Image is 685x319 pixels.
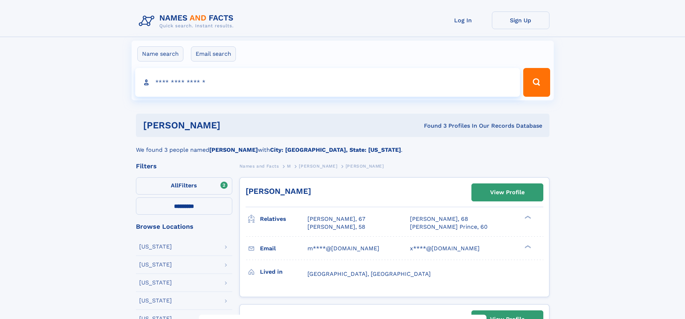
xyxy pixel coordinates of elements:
div: Browse Locations [136,223,232,230]
div: Found 3 Profiles In Our Records Database [322,122,542,130]
a: Log In [434,12,492,29]
img: Logo Names and Facts [136,12,239,31]
a: [PERSON_NAME], 68 [410,215,468,223]
div: [US_STATE] [139,244,172,250]
a: [PERSON_NAME] Prince, 60 [410,223,488,231]
button: Search Button [523,68,550,97]
div: ❯ [523,244,531,249]
a: Sign Up [492,12,549,29]
a: [PERSON_NAME], 67 [307,215,365,223]
span: [GEOGRAPHIC_DATA], [GEOGRAPHIC_DATA] [307,270,431,277]
div: Filters [136,163,232,169]
b: [PERSON_NAME] [209,146,258,153]
div: [US_STATE] [139,280,172,286]
h3: Email [260,242,307,255]
input: search input [135,68,520,97]
b: City: [GEOGRAPHIC_DATA], State: [US_STATE] [270,146,401,153]
a: [PERSON_NAME] [246,187,311,196]
span: All [171,182,178,189]
a: M [287,161,291,170]
div: We found 3 people named with . [136,137,549,154]
a: View Profile [472,184,543,201]
h1: [PERSON_NAME] [143,121,322,130]
a: [PERSON_NAME], 58 [307,223,365,231]
a: [PERSON_NAME] [299,161,337,170]
a: Names and Facts [239,161,279,170]
span: M [287,164,291,169]
div: View Profile [490,184,525,201]
div: ❯ [523,215,531,220]
label: Email search [191,46,236,61]
div: [US_STATE] [139,298,172,304]
span: [PERSON_NAME] [299,164,337,169]
span: [PERSON_NAME] [346,164,384,169]
label: Filters [136,177,232,195]
label: Name search [137,46,183,61]
div: [US_STATE] [139,262,172,268]
h3: Lived in [260,266,307,278]
h3: Relatives [260,213,307,225]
